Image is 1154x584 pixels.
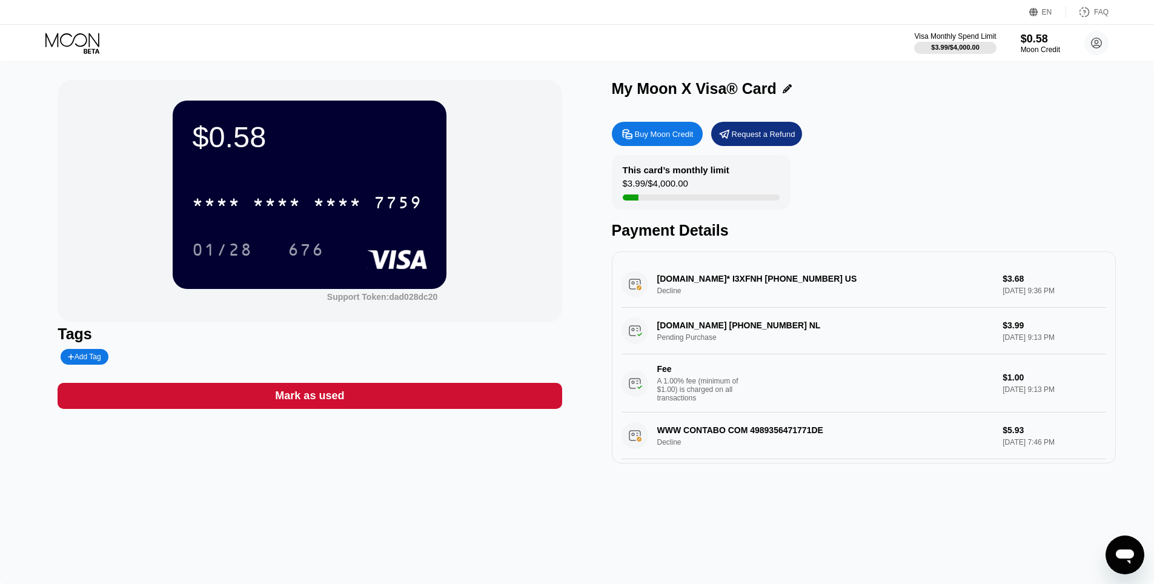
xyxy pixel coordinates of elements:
[61,349,108,365] div: Add Tag
[1042,8,1052,16] div: EN
[1106,536,1144,574] iframe: Кнопка, открывающая окно обмена сообщениями; идет разговор
[1003,373,1106,382] div: $1.00
[657,377,748,402] div: A 1.00% fee (minimum of $1.00) is charged on all transactions
[914,32,996,54] div: Visa Monthly Spend Limit$3.99/$4,000.00
[68,353,101,361] div: Add Tag
[279,234,333,265] div: 676
[192,120,427,154] div: $0.58
[275,389,344,403] div: Mark as used
[1021,33,1060,45] div: $0.58
[732,129,795,139] div: Request a Refund
[623,178,688,194] div: $3.99 / $4,000.00
[1003,385,1106,394] div: [DATE] 9:13 PM
[192,242,253,261] div: 01/28
[612,122,703,146] div: Buy Moon Credit
[612,222,1116,239] div: Payment Details
[711,122,802,146] div: Request a Refund
[931,44,980,51] div: $3.99 / $4,000.00
[914,32,996,41] div: Visa Monthly Spend Limit
[612,80,777,98] div: My Moon X Visa® Card
[58,383,562,409] div: Mark as used
[623,165,729,175] div: This card’s monthly limit
[1029,6,1066,18] div: EN
[1021,33,1060,54] div: $0.58Moon Credit
[327,292,438,302] div: Support Token: dad028dc20
[657,364,742,374] div: Fee
[622,354,1106,413] div: FeeA 1.00% fee (minimum of $1.00) is charged on all transactions$1.00[DATE] 9:13 PM
[635,129,694,139] div: Buy Moon Credit
[374,194,422,214] div: 7759
[1066,6,1109,18] div: FAQ
[1094,8,1109,16] div: FAQ
[58,325,562,343] div: Tags
[1021,45,1060,54] div: Moon Credit
[183,234,262,265] div: 01/28
[288,242,324,261] div: 676
[327,292,438,302] div: Support Token:dad028dc20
